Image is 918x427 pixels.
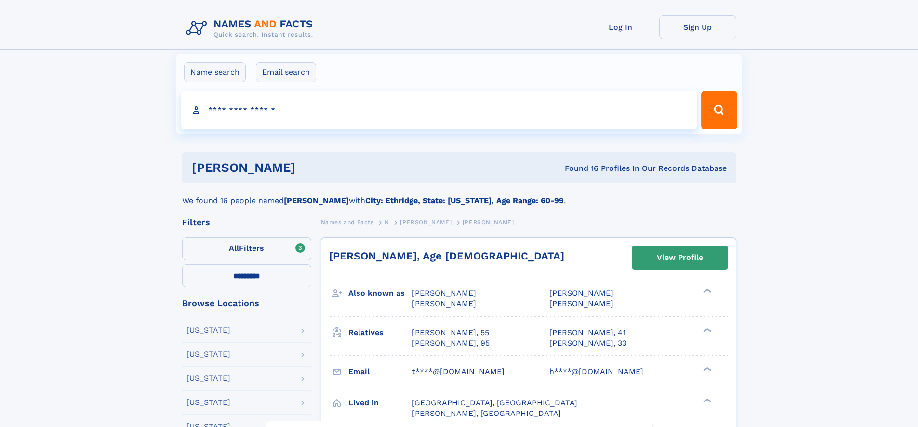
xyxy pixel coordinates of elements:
[385,216,389,228] a: N
[348,285,412,301] h3: Also known as
[321,216,374,228] a: Names and Facts
[701,366,712,372] div: ❯
[412,338,490,349] a: [PERSON_NAME], 95
[632,246,728,269] a: View Profile
[182,15,321,41] img: Logo Names and Facts
[182,218,311,227] div: Filters
[385,219,389,226] span: N
[549,288,613,298] span: [PERSON_NAME]
[549,338,626,349] a: [PERSON_NAME], 33
[582,15,659,39] a: Log In
[412,327,489,338] a: [PERSON_NAME], 55
[549,299,613,308] span: [PERSON_NAME]
[701,397,712,403] div: ❯
[229,244,239,253] span: All
[400,219,452,226] span: [PERSON_NAME]
[657,246,703,269] div: View Profile
[348,363,412,380] h3: Email
[186,350,230,358] div: [US_STATE]
[412,398,577,407] span: [GEOGRAPHIC_DATA], [GEOGRAPHIC_DATA]
[348,324,412,341] h3: Relatives
[701,288,712,294] div: ❯
[182,183,736,207] div: We found 16 people named with .
[348,395,412,411] h3: Lived in
[192,162,430,174] h1: [PERSON_NAME]
[181,91,697,129] input: search input
[182,237,311,260] label: Filters
[184,62,246,82] label: Name search
[284,196,349,205] b: [PERSON_NAME]
[430,163,727,174] div: Found 16 Profiles In Our Records Database
[549,327,625,338] a: [PERSON_NAME], 41
[659,15,736,39] a: Sign Up
[701,327,712,333] div: ❯
[365,196,564,205] b: City: Ethridge, State: [US_STATE], Age Range: 60-99
[182,299,311,308] div: Browse Locations
[186,326,230,334] div: [US_STATE]
[701,91,737,129] button: Search Button
[412,409,561,418] span: [PERSON_NAME], [GEOGRAPHIC_DATA]
[412,288,476,298] span: [PERSON_NAME]
[400,216,452,228] a: [PERSON_NAME]
[256,62,316,82] label: Email search
[186,399,230,406] div: [US_STATE]
[186,375,230,382] div: [US_STATE]
[412,299,476,308] span: [PERSON_NAME]
[329,250,564,262] a: [PERSON_NAME], Age [DEMOGRAPHIC_DATA]
[463,219,514,226] span: [PERSON_NAME]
